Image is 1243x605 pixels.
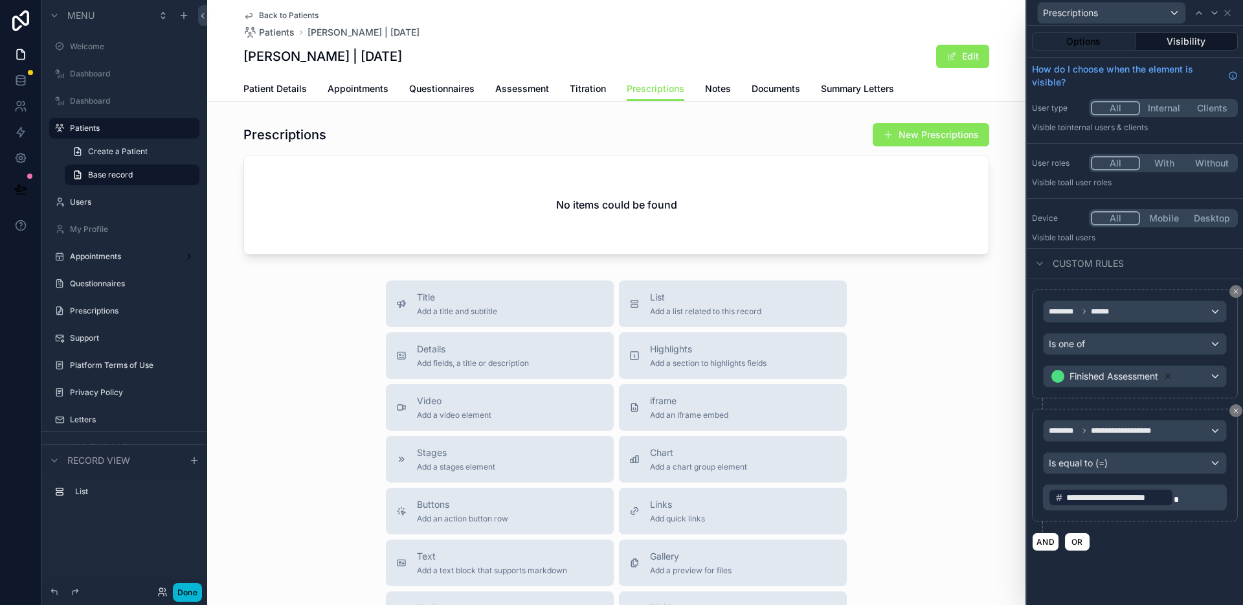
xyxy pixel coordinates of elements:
[328,77,388,103] a: Appointments
[1043,365,1227,387] button: Finished Assessment
[1188,156,1236,170] button: Without
[619,280,847,327] button: ListAdd a list related to this record
[495,77,549,103] a: Assessment
[1043,452,1227,474] button: Is equal to (=)
[70,224,197,234] label: My Profile
[570,77,606,103] a: Titration
[67,441,133,454] span: Hidden pages
[650,394,728,407] span: iframe
[70,306,197,316] a: Prescriptions
[619,488,847,534] button: LinksAdd quick links
[936,45,989,68] button: Edit
[627,82,684,95] span: Prescriptions
[88,146,148,157] span: Create a Patient
[1032,63,1223,89] span: How do I choose when the element is visible?
[386,384,614,431] button: VideoAdd a video element
[70,279,197,289] label: Questionnaires
[417,550,567,563] span: Text
[627,77,684,102] a: Prescriptions
[417,498,508,511] span: Buttons
[1049,337,1085,350] span: Is one of
[650,462,747,472] span: Add a chart group element
[1091,211,1140,225] button: All
[650,306,761,317] span: Add a list related to this record
[417,343,529,356] span: Details
[386,280,614,327] button: TitleAdd a title and subtitle
[409,82,475,95] span: Questionnaires
[417,410,491,420] span: Add a video element
[417,291,497,304] span: Title
[417,514,508,524] span: Add an action button row
[821,82,894,95] span: Summary Letters
[75,486,194,497] label: List
[495,82,549,95] span: Assessment
[650,358,767,369] span: Add a section to highlights fields
[752,77,800,103] a: Documents
[67,454,130,467] span: Record view
[70,69,197,79] label: Dashboard
[417,394,491,407] span: Video
[386,540,614,586] button: TextAdd a text block that supports markdown
[650,514,705,524] span: Add quick links
[1043,333,1227,355] button: Is one of
[1065,122,1148,132] span: Internal users & clients
[259,10,319,21] span: Back to Patients
[1032,213,1084,223] label: Device
[1140,101,1188,115] button: Internal
[1032,122,1238,133] p: Visible to
[259,26,295,39] span: Patients
[70,360,197,371] label: Platform Terms of Use
[1032,32,1136,51] button: Options
[308,26,420,39] a: [PERSON_NAME] | [DATE]
[1140,156,1188,170] button: With
[705,77,731,103] a: Notes
[70,251,179,262] a: Appointments
[41,475,207,515] div: scrollable content
[328,82,388,95] span: Appointments
[243,47,402,65] h1: [PERSON_NAME] | [DATE]
[386,488,614,534] button: ButtonsAdd an action button row
[386,436,614,483] button: StagesAdd a stages element
[417,565,567,576] span: Add a text block that supports markdown
[650,410,728,420] span: Add an iframe embed
[619,332,847,379] button: HighlightsAdd a section to highlights fields
[650,343,767,356] span: Highlights
[650,446,747,459] span: Chart
[570,82,606,95] span: Titration
[70,387,197,398] a: Privacy Policy
[70,123,192,133] label: Patients
[67,9,95,22] span: Menu
[417,462,495,472] span: Add a stages element
[70,96,197,106] label: Dashboard
[243,82,307,95] span: Patient Details
[1053,257,1124,270] span: Custom rules
[1069,370,1158,383] span: Finished Assessment
[752,82,800,95] span: Documents
[1032,532,1059,551] button: AND
[1091,101,1140,115] button: All
[1065,233,1095,242] span: all users
[70,333,197,343] label: Support
[1032,103,1084,113] label: User type
[173,583,202,602] button: Done
[1188,101,1236,115] button: Clients
[650,565,732,576] span: Add a preview for files
[1032,158,1084,168] label: User roles
[1188,211,1236,225] button: Desktop
[821,77,894,103] a: Summary Letters
[650,291,761,304] span: List
[1064,532,1090,551] button: OR
[1032,177,1238,188] p: Visible to
[70,41,197,52] a: Welcome
[650,498,705,511] span: Links
[417,306,497,317] span: Add a title and subtitle
[70,197,197,207] label: Users
[65,165,199,185] a: Base record
[65,141,199,162] a: Create a Patient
